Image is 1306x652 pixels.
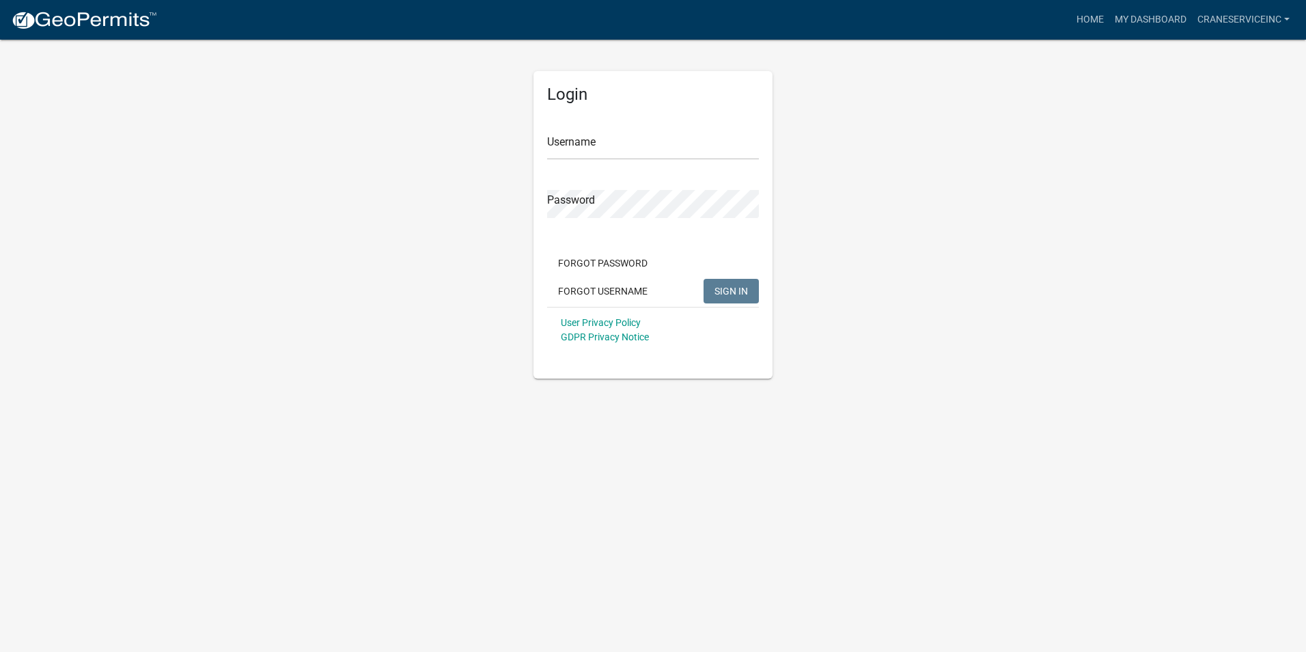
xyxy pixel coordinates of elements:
a: My Dashboard [1109,7,1192,33]
h5: Login [547,85,759,105]
a: GDPR Privacy Notice [561,331,649,342]
a: Home [1071,7,1109,33]
button: Forgot Password [547,251,658,275]
a: User Privacy Policy [561,317,641,328]
button: Forgot Username [547,279,658,303]
span: SIGN IN [714,285,748,296]
button: SIGN IN [704,279,759,303]
a: CraneServiceInc [1192,7,1295,33]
